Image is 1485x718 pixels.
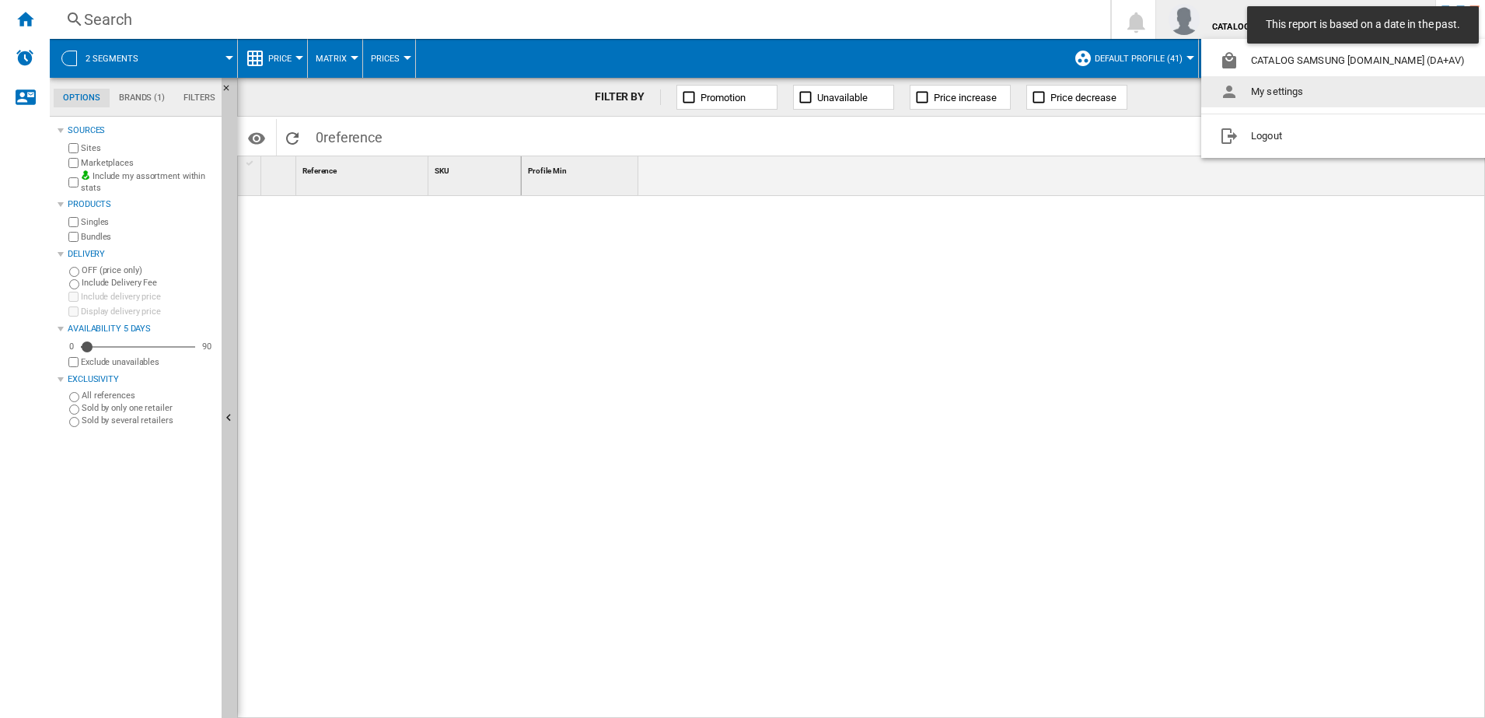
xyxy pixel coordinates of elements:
[1261,17,1465,33] span: This report is based on a date in the past.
